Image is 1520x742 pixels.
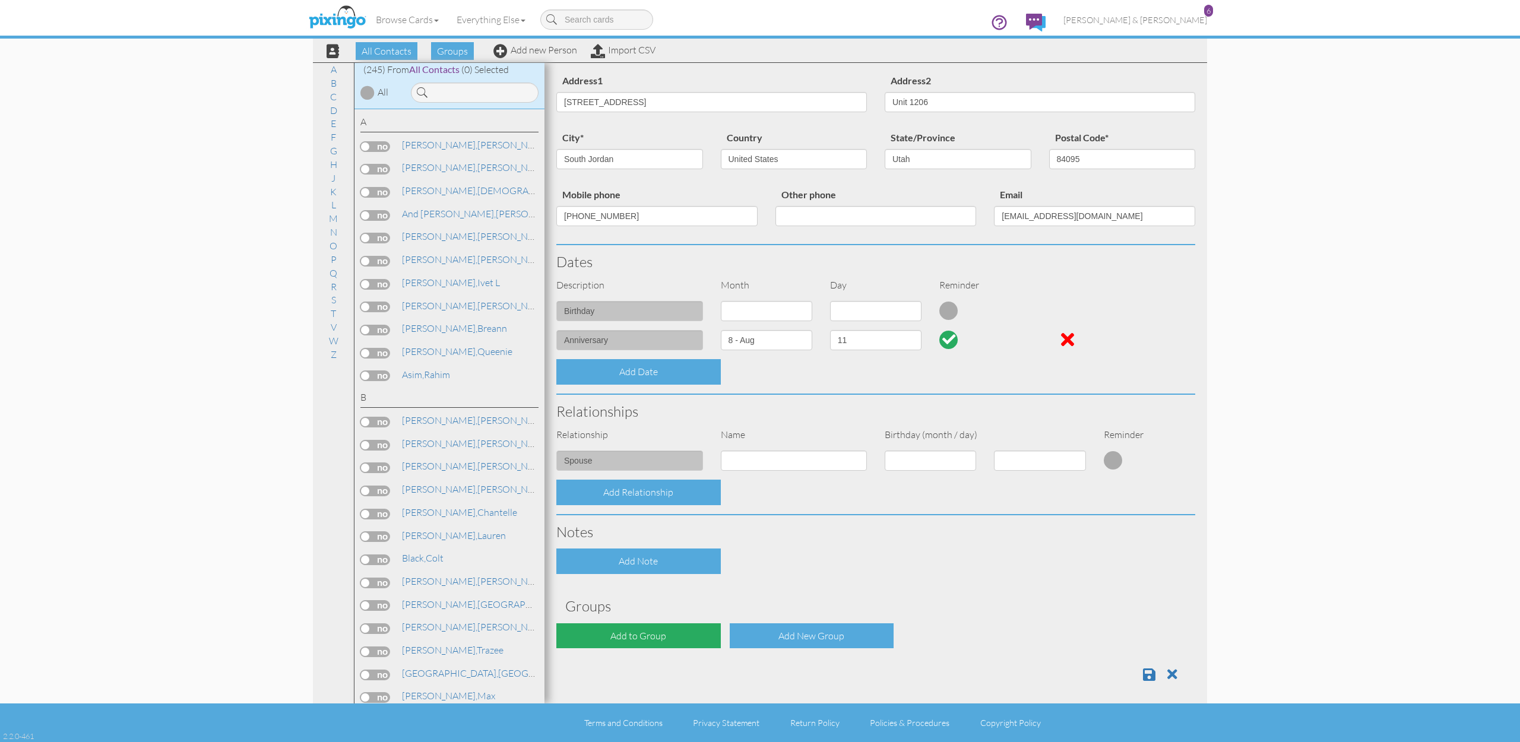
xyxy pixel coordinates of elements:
div: 6 [1204,5,1213,17]
label: Postal Code* [1049,130,1114,146]
span: [PERSON_NAME], [402,644,477,656]
input: Search cards [540,9,653,30]
a: Import CSV [591,44,655,56]
div: 2.2.0-461 [3,731,34,741]
a: E [325,116,342,131]
span: [PERSON_NAME], [402,185,477,196]
span: [PERSON_NAME], [402,300,477,312]
a: [PERSON_NAME] & [PERSON_NAME] 6 [1054,5,1216,35]
a: [PERSON_NAME] [401,620,552,634]
span: (0) Selected [461,64,509,75]
a: Q [324,266,343,280]
a: [PERSON_NAME] [401,229,552,243]
a: [PERSON_NAME] [401,482,552,496]
a: R [325,280,343,294]
a: [DEMOGRAPHIC_DATA] [401,183,582,198]
span: [PERSON_NAME], [402,621,477,633]
div: Birthday (month / day) [876,428,1095,442]
span: [PERSON_NAME], [402,277,477,288]
span: [PERSON_NAME], [402,322,477,334]
a: W [323,334,344,348]
span: [PERSON_NAME], [402,253,477,265]
a: T [325,306,342,321]
div: All [378,85,388,99]
a: [PERSON_NAME] [401,252,552,267]
a: Queenie [401,344,514,359]
a: Ivet L [401,275,501,290]
a: K [324,185,343,199]
a: Colt [401,551,445,565]
h3: Relationships [556,404,1195,419]
a: Everything Else [448,5,534,34]
a: V [325,320,343,334]
span: [PERSON_NAME], [402,345,477,357]
a: [PERSON_NAME] [401,413,552,427]
label: Mobile phone [556,187,626,203]
h3: Groups [565,598,1186,614]
a: Privacy Statement [693,718,759,728]
span: [PERSON_NAME], [402,690,477,702]
a: H [324,157,343,172]
a: [GEOGRAPHIC_DATA] [401,597,573,611]
a: Terms and Conditions [584,718,663,728]
a: Chantelle [401,505,518,519]
img: pixingo logo [306,3,369,33]
span: [PERSON_NAME], [402,230,477,242]
h3: Dates [556,254,1195,269]
div: Day [821,278,930,292]
span: Black, [402,552,426,564]
a: Max [401,689,496,703]
a: Policies & Procedures [870,718,949,728]
span: [PERSON_NAME], [402,575,477,587]
h3: Notes [556,524,1195,540]
div: Add Date [556,359,721,385]
div: Name [712,428,876,442]
div: Add Relationship [556,480,721,505]
a: N [324,225,343,239]
a: G [324,144,343,158]
label: Other phone [775,187,842,203]
span: [PERSON_NAME], [402,506,477,518]
div: Description [547,278,712,292]
span: All Contacts [356,42,417,60]
label: city* [556,130,590,146]
a: Rahim [401,367,451,382]
img: comments.svg [1026,14,1046,31]
a: [PERSON_NAME] [401,160,552,175]
span: [PERSON_NAME] & [PERSON_NAME] [1063,15,1207,25]
a: D [324,103,343,118]
div: Relationship [547,428,712,442]
div: Reminder [930,278,1040,292]
a: A [325,62,343,77]
div: Month [712,278,821,292]
label: State/Province [885,130,961,146]
a: Browse Cards [367,5,448,34]
a: S [325,293,342,307]
a: L [325,198,342,212]
a: P [325,252,343,267]
a: [PERSON_NAME] [401,574,552,588]
a: Breann [401,321,508,335]
span: and [PERSON_NAME], [402,208,496,220]
span: [PERSON_NAME], [402,437,477,449]
span: [PERSON_NAME], [402,161,477,173]
a: Return Policy [790,718,840,728]
span: [PERSON_NAME], [402,139,477,151]
div: Add New Group [730,623,894,649]
span: [PERSON_NAME], [402,414,477,426]
label: Address1 [556,73,609,89]
span: Asim, [402,369,424,380]
span: [PERSON_NAME], [402,483,477,495]
span: [PERSON_NAME], [402,598,477,610]
div: (245) From [354,63,544,77]
div: A [360,115,539,132]
a: [PERSON_NAME] [401,207,655,221]
input: (e.g. Friend, Daughter) [556,451,703,471]
a: F [325,130,342,144]
span: [GEOGRAPHIC_DATA], [402,667,498,679]
span: All Contacts [409,64,460,75]
span: Groups [431,42,474,60]
label: Address2 [885,73,937,89]
a: [PERSON_NAME] [401,299,552,313]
